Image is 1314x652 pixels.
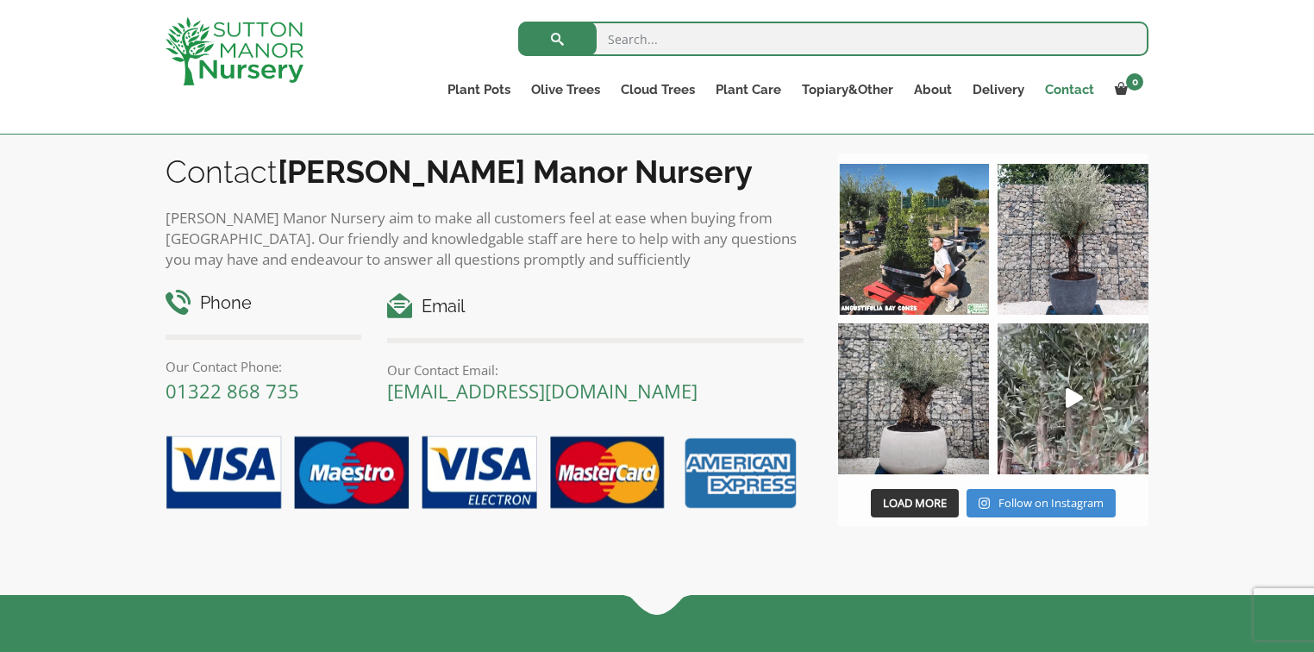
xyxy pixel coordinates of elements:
p: Our Contact Email: [387,360,804,380]
a: Contact [1035,78,1104,102]
span: Follow on Instagram [998,495,1104,511]
img: Our elegant & picturesque Angustifolia Cones are an exquisite addition to your Bay Tree collectio... [838,164,989,315]
a: Plant Pots [437,78,521,102]
a: [EMAIL_ADDRESS][DOMAIN_NAME] [387,378,698,404]
a: Olive Trees [521,78,610,102]
h4: Email [387,293,804,320]
input: Search... [518,22,1148,56]
span: Load More [883,495,947,511]
img: payment-options.png [153,426,804,521]
p: [PERSON_NAME] Manor Nursery aim to make all customers feel at ease when buying from [GEOGRAPHIC_D... [166,208,804,270]
svg: Play [1066,388,1083,408]
a: Plant Care [705,78,792,102]
span: 0 [1126,73,1143,91]
a: 01322 868 735 [166,378,299,404]
img: New arrivals Monday morning of beautiful olive trees 🤩🤩 The weather is beautiful this summer, gre... [998,323,1148,474]
h2: Contact [166,154,804,190]
p: Our Contact Phone: [166,356,361,377]
button: Load More [871,489,959,518]
svg: Instagram [979,497,990,510]
a: Instagram Follow on Instagram [967,489,1116,518]
img: logo [166,17,303,85]
img: Check out this beauty we potted at our nursery today ❤️‍🔥 A huge, ancient gnarled Olive tree plan... [838,323,989,474]
a: Cloud Trees [610,78,705,102]
b: [PERSON_NAME] Manor Nursery [278,154,753,190]
img: A beautiful multi-stem Spanish Olive tree potted in our luxurious fibre clay pots 😍😍 [998,164,1148,315]
a: About [904,78,962,102]
h4: Phone [166,290,361,317]
a: 0 [1104,78,1148,102]
a: Play [998,323,1148,474]
a: Topiary&Other [792,78,904,102]
a: Delivery [962,78,1035,102]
